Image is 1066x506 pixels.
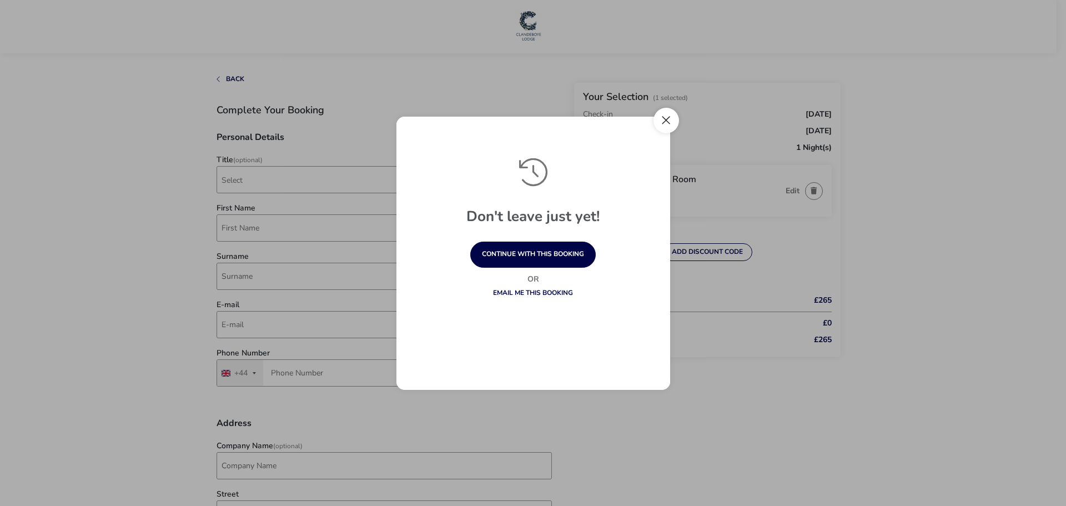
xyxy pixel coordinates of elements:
[396,117,670,390] div: exitPrevention
[470,242,596,268] button: continue with this booking
[493,288,573,297] a: Email me this booking
[413,209,654,242] h1: Don't leave just yet!
[444,273,622,285] p: Or
[653,108,679,133] button: Close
